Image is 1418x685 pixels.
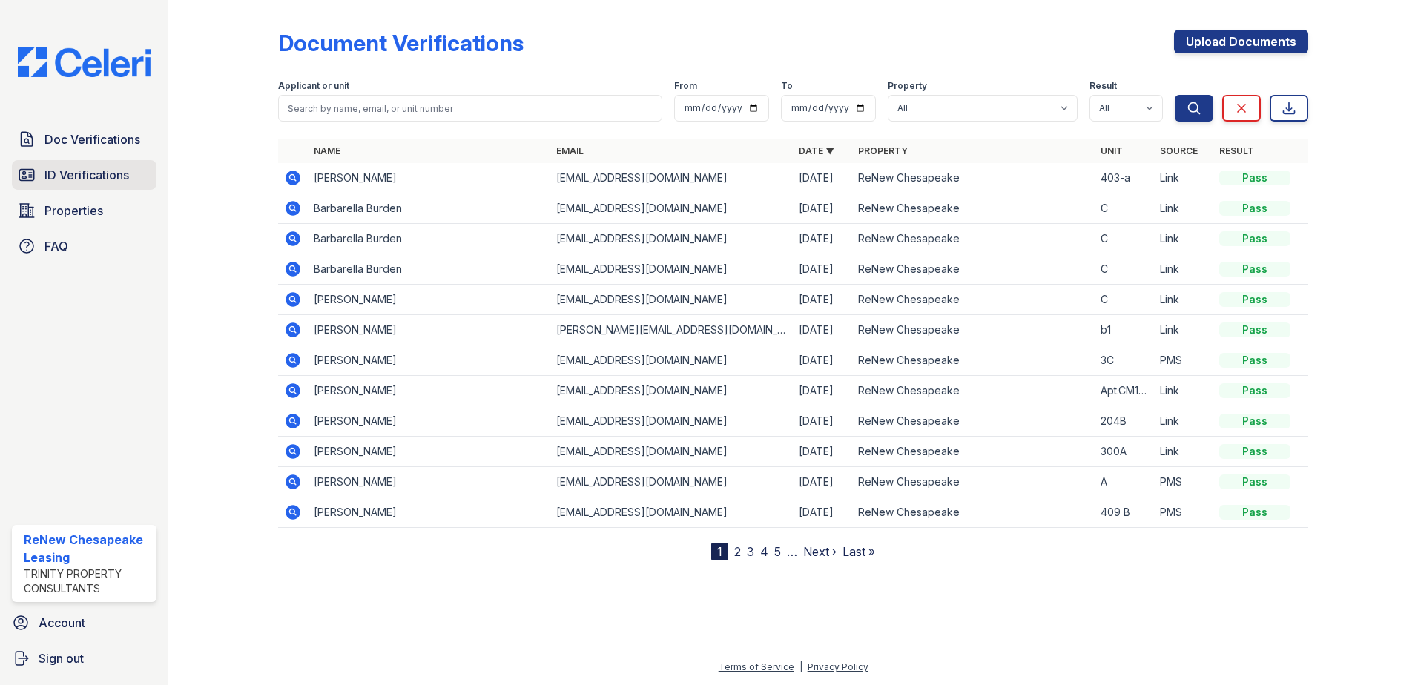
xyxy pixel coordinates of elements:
[799,145,834,156] a: Date ▼
[793,193,852,224] td: [DATE]
[852,437,1095,467] td: ReNew Chesapeake
[1219,201,1290,216] div: Pass
[1154,406,1213,437] td: Link
[852,345,1095,376] td: ReNew Chesapeake
[308,376,550,406] td: [PERSON_NAME]
[852,315,1095,345] td: ReNew Chesapeake
[793,376,852,406] td: [DATE]
[793,497,852,528] td: [DATE]
[550,285,793,315] td: [EMAIL_ADDRESS][DOMAIN_NAME]
[852,163,1095,193] td: ReNew Chesapeake
[793,315,852,345] td: [DATE]
[1095,345,1154,376] td: 3C
[278,80,349,92] label: Applicant or unit
[12,196,156,225] a: Properties
[1154,163,1213,193] td: Link
[852,467,1095,497] td: ReNew Chesapeake
[308,315,550,345] td: [PERSON_NAME]
[550,254,793,285] td: [EMAIL_ADDRESS][DOMAIN_NAME]
[24,566,151,596] div: Trinity Property Consultants
[1095,254,1154,285] td: C
[550,437,793,467] td: [EMAIL_ADDRESS][DOMAIN_NAME]
[308,497,550,528] td: [PERSON_NAME]
[747,544,754,559] a: 3
[12,125,156,154] a: Doc Verifications
[1219,322,1290,337] div: Pass
[1095,163,1154,193] td: 403-a
[550,315,793,345] td: [PERSON_NAME][EMAIL_ADDRESS][DOMAIN_NAME]
[6,47,162,77] img: CE_Logo_Blue-a8612792a0a2168367f1c8372b55b34899dd931a85d93a1a3d3e32e68fde9ad4.png
[550,224,793,254] td: [EMAIL_ADDRESS][DOMAIN_NAME]
[1219,505,1290,520] div: Pass
[6,608,162,638] a: Account
[308,467,550,497] td: [PERSON_NAME]
[44,166,129,184] span: ID Verifications
[44,130,140,148] span: Doc Verifications
[781,80,793,92] label: To
[852,193,1095,224] td: ReNew Chesapeake
[799,661,802,672] div: |
[1154,224,1213,254] td: Link
[1154,285,1213,315] td: Link
[1095,406,1154,437] td: 204B
[852,254,1095,285] td: ReNew Chesapeake
[308,406,550,437] td: [PERSON_NAME]
[711,543,728,560] div: 1
[1160,145,1198,156] a: Source
[6,643,162,673] a: Sign out
[852,285,1095,315] td: ReNew Chesapeake
[308,193,550,224] td: Barbarella Burden
[314,145,340,156] a: Name
[550,345,793,376] td: [EMAIL_ADDRESS][DOMAIN_NAME]
[1095,315,1154,345] td: b1
[1219,292,1290,307] div: Pass
[674,80,697,92] label: From
[39,614,85,632] span: Account
[1154,467,1213,497] td: PMS
[1219,383,1290,398] div: Pass
[308,163,550,193] td: [PERSON_NAME]
[1154,254,1213,285] td: Link
[308,224,550,254] td: Barbarella Burden
[24,531,151,566] div: ReNew Chesapeake Leasing
[1154,376,1213,406] td: Link
[793,224,852,254] td: [DATE]
[308,254,550,285] td: Barbarella Burden
[12,160,156,190] a: ID Verifications
[1219,171,1290,185] div: Pass
[1095,224,1154,254] td: C
[1089,80,1117,92] label: Result
[808,661,868,672] a: Privacy Policy
[1219,145,1254,156] a: Result
[44,237,68,255] span: FAQ
[852,406,1095,437] td: ReNew Chesapeake
[308,345,550,376] td: [PERSON_NAME]
[793,345,852,376] td: [DATE]
[278,95,662,122] input: Search by name, email, or unit number
[1219,353,1290,368] div: Pass
[556,145,584,156] a: Email
[278,30,524,56] div: Document Verifications
[774,544,781,559] a: 5
[842,544,875,559] a: Last »
[760,544,768,559] a: 4
[1101,145,1123,156] a: Unit
[852,497,1095,528] td: ReNew Chesapeake
[1219,444,1290,459] div: Pass
[550,467,793,497] td: [EMAIL_ADDRESS][DOMAIN_NAME]
[858,145,908,156] a: Property
[1154,193,1213,224] td: Link
[793,285,852,315] td: [DATE]
[1095,376,1154,406] td: Apt.CM114523
[1219,414,1290,428] div: Pass
[803,544,837,559] a: Next ›
[793,254,852,285] td: [DATE]
[12,231,156,261] a: FAQ
[308,285,550,315] td: [PERSON_NAME]
[1095,467,1154,497] td: A
[793,163,852,193] td: [DATE]
[888,80,927,92] label: Property
[793,467,852,497] td: [DATE]
[1095,497,1154,528] td: 409 B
